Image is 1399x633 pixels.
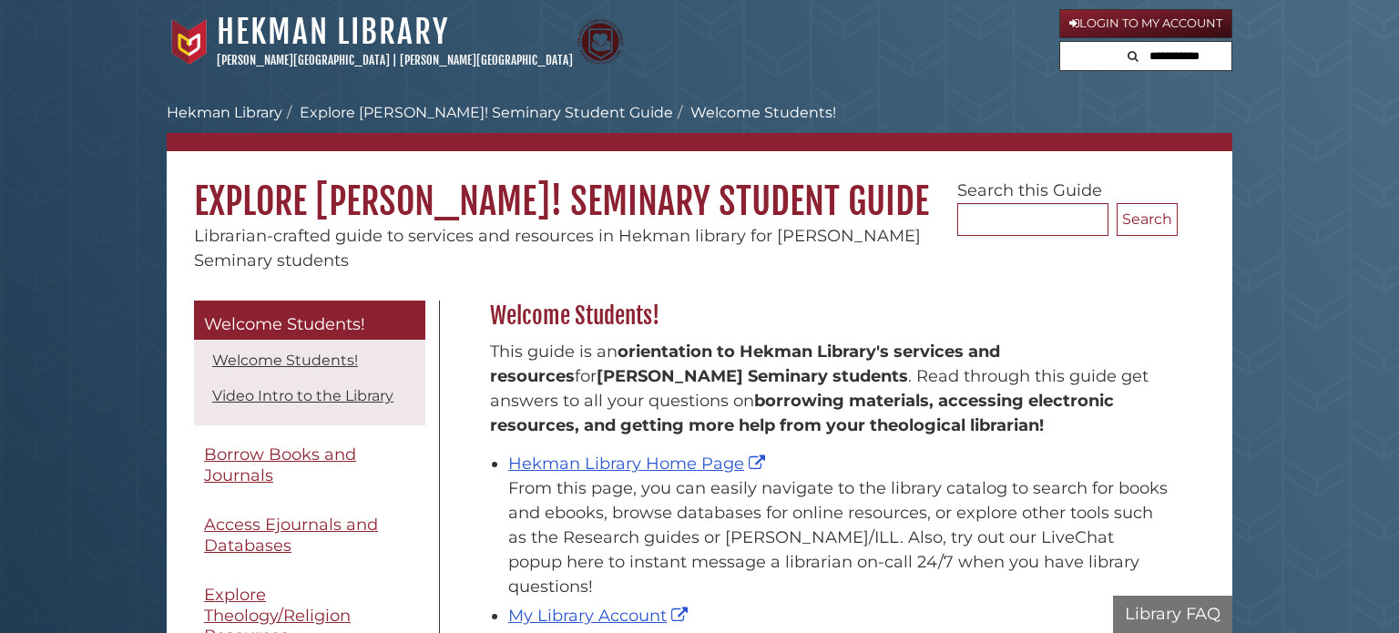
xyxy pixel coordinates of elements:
[1128,50,1139,62] i: Search
[167,19,212,65] img: Calvin University
[1113,596,1232,633] button: Library FAQ
[577,19,623,65] img: Calvin Theological Seminary
[490,391,1114,435] b: borrowing materials, accessing electronic resources, and getting more help from your theological ...
[194,301,425,341] a: Welcome Students!
[194,505,425,566] a: Access Ejournals and Databases
[212,387,393,404] a: Video Intro to the Library
[1117,203,1178,236] button: Search
[217,12,449,52] a: Hekman Library
[508,454,770,474] a: Hekman Library Home Page
[400,53,573,67] a: [PERSON_NAME][GEOGRAPHIC_DATA]
[1059,9,1232,38] a: Login to My Account
[490,342,1000,386] strong: orientation to Hekman Library's services and resources
[481,301,1178,331] h2: Welcome Students!
[673,102,836,124] li: Welcome Students!
[217,53,390,67] a: [PERSON_NAME][GEOGRAPHIC_DATA]
[490,342,1149,435] span: This guide is an for . Read through this guide get answers to all your questions on
[204,444,356,485] span: Borrow Books and Journals
[167,104,282,121] a: Hekman Library
[194,434,425,495] a: Borrow Books and Journals
[1122,42,1144,66] button: Search
[204,314,365,334] span: Welcome Students!
[167,102,1232,151] nav: breadcrumb
[204,515,378,556] span: Access Ejournals and Databases
[597,366,908,386] strong: [PERSON_NAME] Seminary students
[508,606,692,626] a: My Library Account
[167,151,1232,224] h1: Explore [PERSON_NAME]! Seminary Student Guide
[393,53,397,67] span: |
[212,352,358,369] a: Welcome Students!
[508,476,1169,599] div: From this page, you can easily navigate to the library catalog to search for books and ebooks, br...
[194,226,921,271] span: Librarian-crafted guide to services and resources in Hekman library for [PERSON_NAME] Seminary st...
[300,104,673,121] a: Explore [PERSON_NAME]! Seminary Student Guide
